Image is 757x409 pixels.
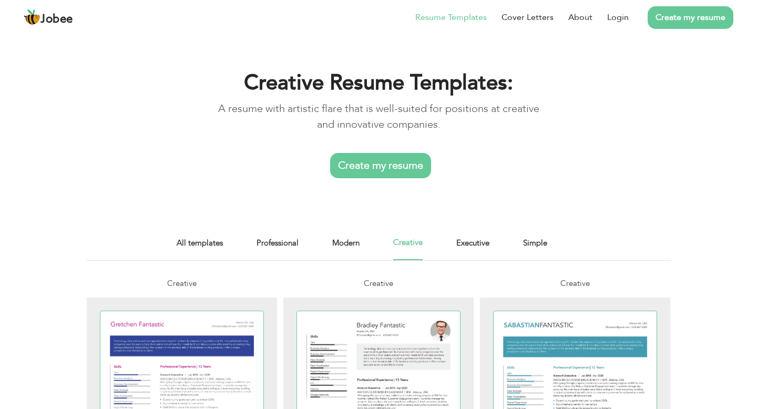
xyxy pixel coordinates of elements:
img: jobee.io [24,9,40,26]
a: Cover Letters [502,11,554,24]
a: About [568,11,592,24]
a: Create my resume [330,153,431,178]
a: Creative [393,237,423,260]
span: Jobee [40,14,73,25]
a: Jobee [24,9,73,26]
span: Creative [167,278,197,289]
a: Modern [332,237,360,260]
h1: Creative Resume Templates: [214,69,543,97]
a: Resume Templates [415,11,487,24]
a: Login [607,11,629,24]
a: Create my resume [648,6,733,29]
a: Professional [257,237,299,260]
a: All templates [177,237,223,260]
a: Simple [523,237,547,260]
span: Creative [560,278,590,289]
a: Executive [456,237,489,260]
p: A resume with artistic flare that is well-suited for positions at creative and innovative companies. [214,101,543,132]
span: Creative [364,278,393,289]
